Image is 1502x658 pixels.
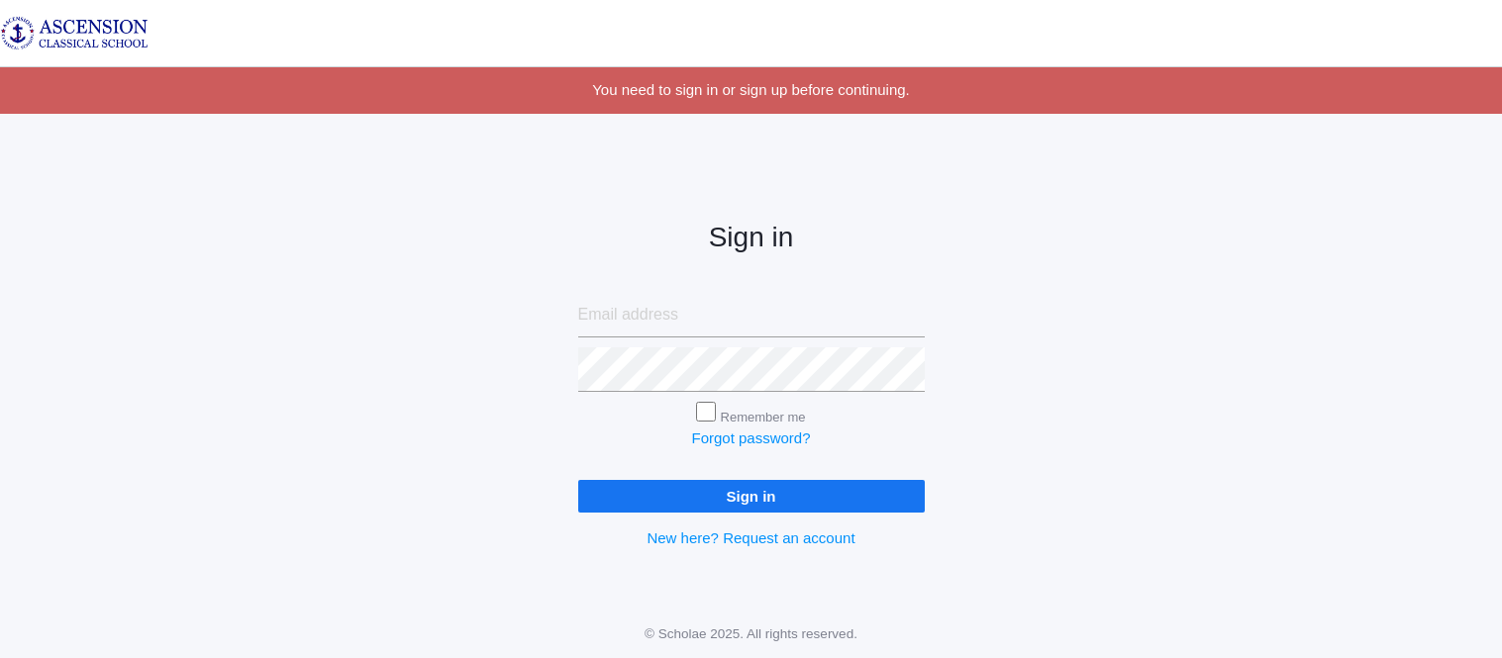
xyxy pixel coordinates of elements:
input: Sign in [578,480,925,513]
a: New here? Request an account [647,529,854,546]
input: Email address [578,293,925,337]
a: Forgot password? [691,429,810,446]
h2: Sign in [578,223,925,253]
label: Remember me [721,410,806,424]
